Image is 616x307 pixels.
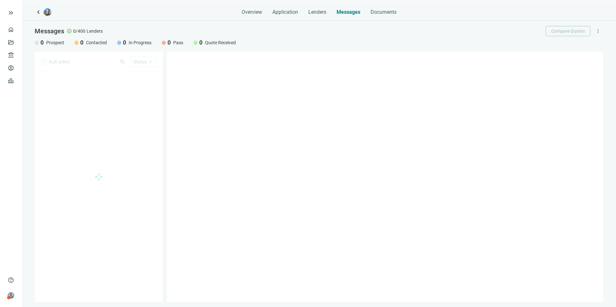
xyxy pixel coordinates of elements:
span: 0 [167,39,171,46]
span: Lenders [87,28,103,34]
span: 0 [80,39,83,46]
span: Pass [173,39,183,46]
button: Compare Quotes [546,26,590,36]
span: 0 [199,39,202,46]
span: Messages [35,27,64,35]
a: keyboard_arrow_left [35,8,42,16]
span: Messages [337,9,360,15]
span: person [8,292,14,299]
button: more_vert [593,26,603,36]
span: help [8,277,14,283]
span: Documents [371,9,397,15]
span: check_circle [67,29,72,34]
span: Contacted [86,39,107,46]
span: Application [272,9,298,15]
span: In Progress [129,39,151,46]
span: 0 [40,39,44,46]
span: Quote Received [205,39,236,46]
span: Lenders [308,9,326,15]
span: 0 [123,39,126,46]
span: account_balance [8,52,12,58]
img: deal-logo [44,8,51,16]
button: keyboard_double_arrow_right [7,9,15,17]
span: more_vert [595,28,601,34]
span: Overview [242,9,262,15]
span: 0/400 [73,28,85,34]
span: Prospect [46,39,64,46]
